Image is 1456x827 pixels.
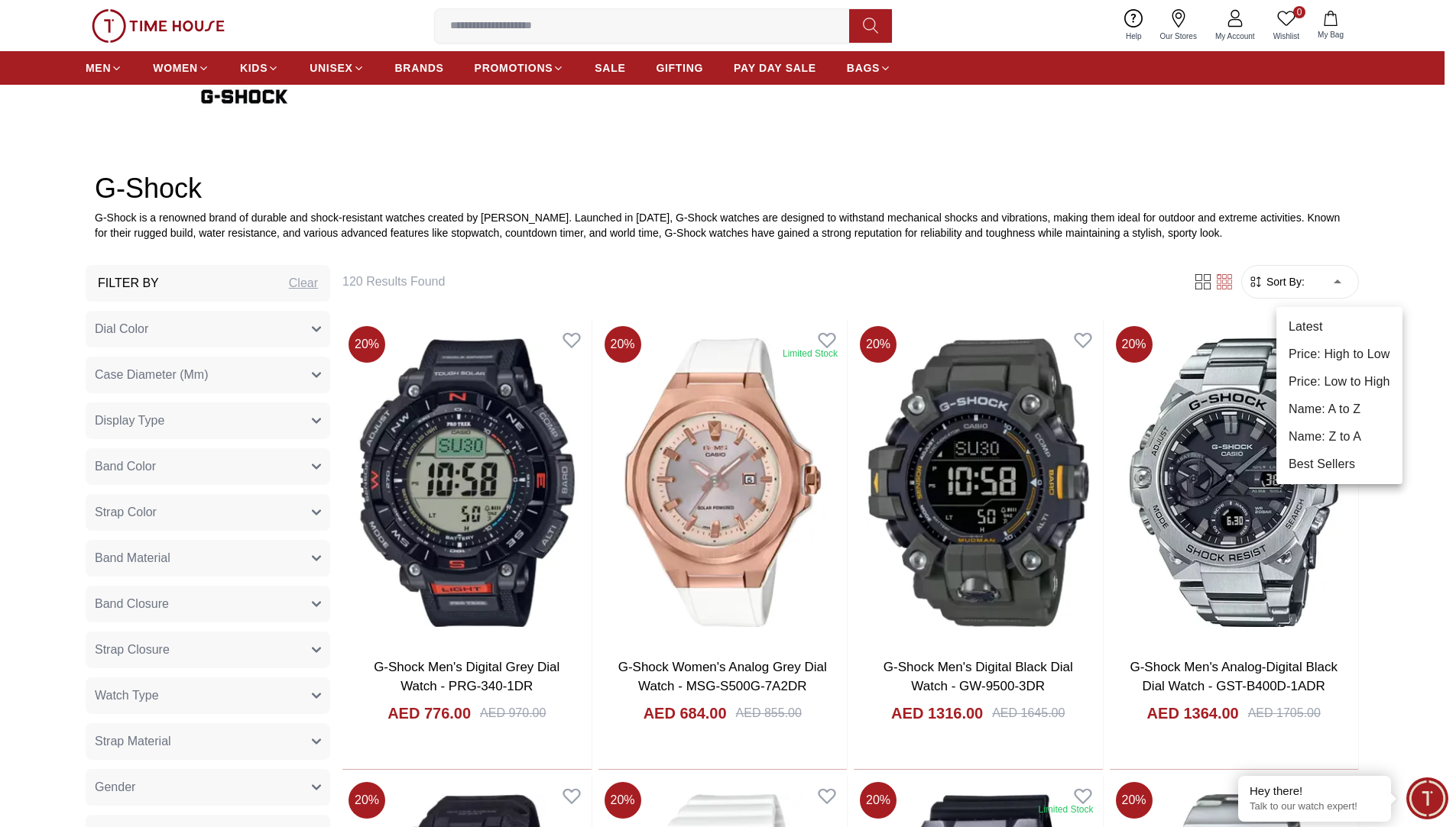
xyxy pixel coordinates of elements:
div: Chat Widget [1406,777,1448,819]
li: Name: A to Z [1276,396,1402,423]
li: Price: High to Low [1276,341,1402,368]
li: Latest [1276,313,1402,341]
p: Talk to our watch expert! [1250,800,1380,813]
li: Best Sellers [1276,451,1402,478]
li: Name: Z to A [1276,423,1402,451]
div: Hey there! [1250,783,1380,799]
li: Price: Low to High [1276,368,1402,396]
